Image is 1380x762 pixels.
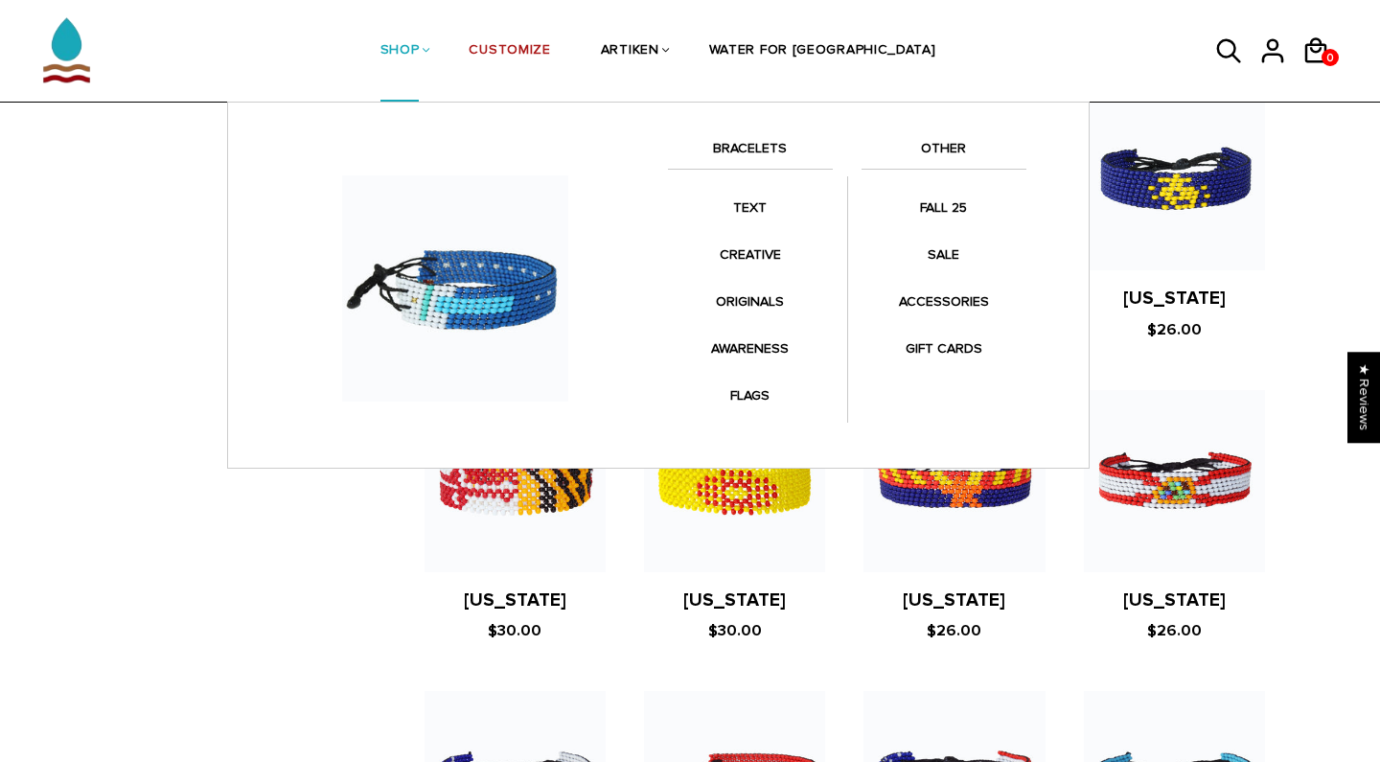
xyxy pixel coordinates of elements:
[668,189,833,226] a: TEXT
[668,377,833,414] a: FLAGS
[1147,621,1202,640] span: $26.00
[1123,288,1226,310] a: [US_STATE]
[1347,352,1380,443] div: Click to open Judge.me floating reviews tab
[668,330,833,367] a: AWARENESS
[709,1,936,103] a: WATER FOR [GEOGRAPHIC_DATA]
[1123,589,1226,612] a: [US_STATE]
[862,189,1026,226] a: FALL 25
[862,137,1026,170] a: OTHER
[903,589,1005,612] a: [US_STATE]
[488,621,541,640] span: $30.00
[668,283,833,320] a: ORIGINALS
[1147,320,1202,339] span: $26.00
[927,621,981,640] span: $26.00
[601,1,659,103] a: ARTIKEN
[469,1,550,103] a: CUSTOMIZE
[668,137,833,170] a: BRACELETS
[1322,49,1339,66] a: 0
[708,621,762,640] span: $30.00
[464,589,566,612] a: [US_STATE]
[1322,46,1339,70] span: 0
[862,283,1026,320] a: ACCESSORIES
[862,236,1026,273] a: SALE
[862,330,1026,367] a: GIFT CARDS
[668,236,833,273] a: CREATIVE
[683,589,786,612] a: [US_STATE]
[380,1,420,103] a: SHOP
